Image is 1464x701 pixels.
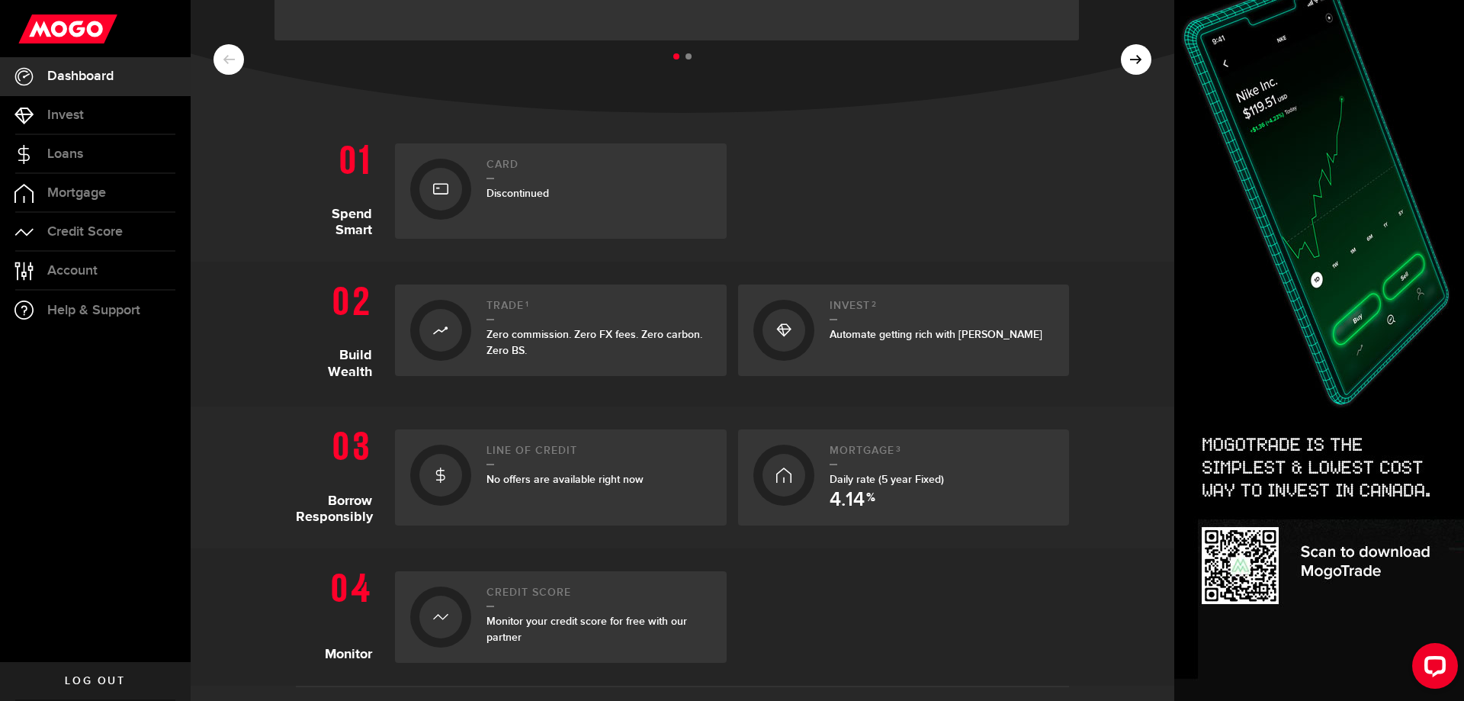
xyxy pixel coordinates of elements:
h2: Card [486,159,711,179]
a: CardDiscontinued [395,143,727,239]
h2: Invest [830,300,1055,320]
sup: 3 [896,445,901,454]
h2: Mortgage [830,445,1055,465]
a: Credit ScoreMonitor your credit score for free with our partner [395,571,727,663]
h2: Credit Score [486,587,711,607]
span: Invest [47,108,84,122]
span: Zero commission. Zero FX fees. Zero carbon. Zero BS. [486,328,702,357]
span: Help & Support [47,304,140,317]
sup: 1 [525,300,529,309]
span: Loans [47,147,83,161]
span: Automate getting rich with [PERSON_NAME] [830,328,1042,341]
a: Invest2Automate getting rich with [PERSON_NAME] [738,285,1070,376]
a: Mortgage3Daily rate (5 year Fixed) 4.14 % [738,429,1070,526]
span: Credit Score [47,225,123,239]
a: Line of creditNo offers are available right now [395,429,727,526]
span: No offers are available right now [486,473,644,486]
span: 4.14 [830,490,865,510]
a: Trade1Zero commission. Zero FX fees. Zero carbon. Zero BS. [395,285,727,376]
span: % [866,492,875,510]
span: Log out [65,676,125,687]
span: Dashboard [47,69,114,83]
h1: Borrow Responsibly [296,422,384,526]
h1: Build Wealth [296,277,384,384]
span: Daily rate (5 year Fixed) [830,473,944,486]
span: Monitor your credit score for free with our partner [486,615,687,644]
h1: Monitor [296,564,384,663]
h2: Line of credit [486,445,711,465]
span: Discontinued [486,187,549,200]
h2: Trade [486,300,711,320]
iframe: LiveChat chat widget [1400,637,1464,701]
h1: Spend Smart [296,136,384,239]
span: Account [47,264,98,278]
sup: 2 [872,300,877,309]
span: Mortgage [47,186,106,200]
